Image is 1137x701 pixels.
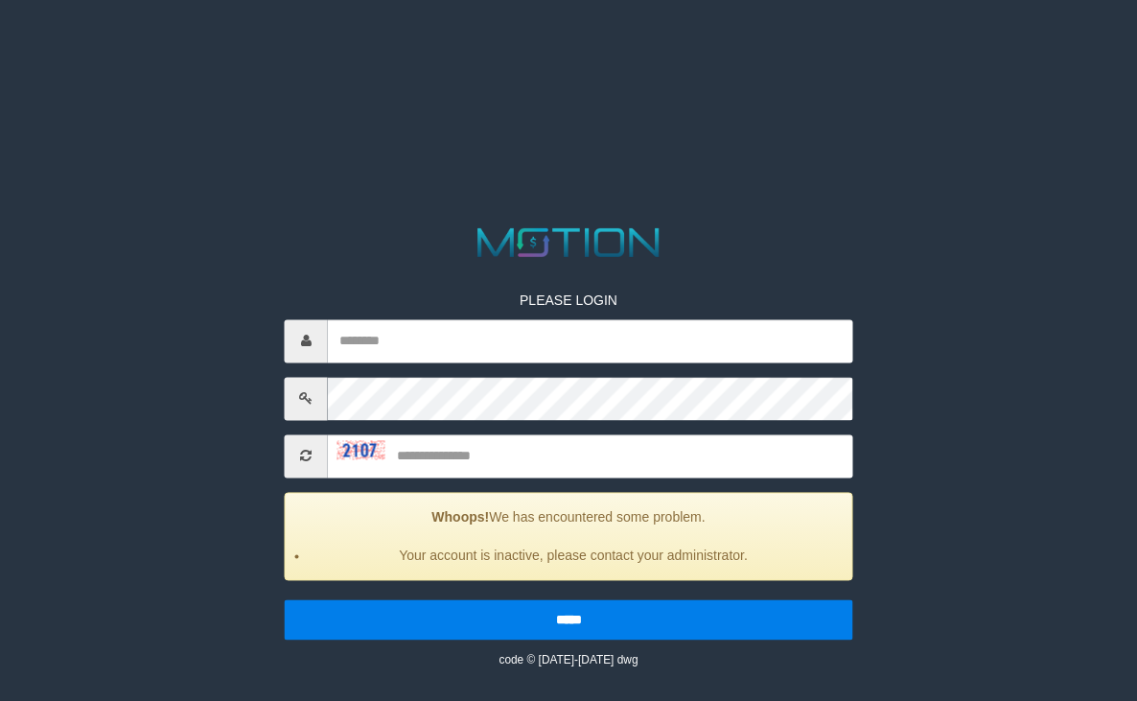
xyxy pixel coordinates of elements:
[285,291,853,310] p: PLEASE LOGIN
[469,222,668,262] img: MOTION_logo.png
[310,546,838,565] li: Your account is inactive, please contact your administrator.
[499,653,638,666] small: code © [DATE]-[DATE] dwg
[285,492,853,580] div: We has encountered some problem.
[337,441,385,460] img: captcha
[431,509,489,525] strong: Whoops!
